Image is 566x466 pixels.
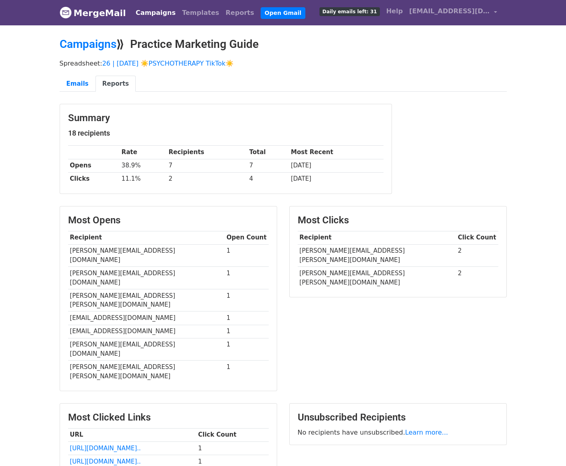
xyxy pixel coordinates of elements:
[222,5,257,21] a: Reports
[456,244,498,267] td: 2
[247,172,289,186] td: 4
[167,172,247,186] td: 2
[383,3,406,19] a: Help
[289,146,383,159] th: Most Recent
[68,412,269,423] h3: Most Clicked Links
[298,214,498,226] h3: Most Clicks
[70,445,141,452] a: [URL][DOMAIN_NAME]..
[298,267,456,289] td: [PERSON_NAME][EMAIL_ADDRESS][PERSON_NAME][DOMAIN_NAME]
[225,361,269,383] td: 1
[120,172,167,186] td: 11.1%
[526,427,566,466] iframe: Chat Widget
[406,3,500,22] a: [EMAIL_ADDRESS][DOMAIN_NAME]
[316,3,383,19] a: Daily emails left: 31
[120,159,167,172] td: 38.9%
[133,5,179,21] a: Campaigns
[68,172,120,186] th: Clicks
[225,325,269,338] td: 1
[196,428,269,441] th: Click Count
[68,231,225,244] th: Recipient
[225,338,269,361] td: 1
[196,441,269,455] td: 1
[68,214,269,226] h3: Most Opens
[298,244,456,267] td: [PERSON_NAME][EMAIL_ADDRESS][PERSON_NAME][DOMAIN_NAME]
[120,146,167,159] th: Rate
[409,6,490,16] span: [EMAIL_ADDRESS][DOMAIN_NAME]
[225,244,269,267] td: 1
[261,7,305,19] a: Open Gmail
[68,428,196,441] th: URL
[298,231,456,244] th: Recipient
[456,231,498,244] th: Click Count
[68,325,225,338] td: [EMAIL_ADDRESS][DOMAIN_NAME]
[247,159,289,172] td: 7
[456,267,498,289] td: 2
[68,267,225,289] td: [PERSON_NAME][EMAIL_ADDRESS][DOMAIN_NAME]
[68,338,225,361] td: [PERSON_NAME][EMAIL_ADDRESS][DOMAIN_NAME]
[405,429,448,436] a: Learn more...
[60,37,116,51] a: Campaigns
[179,5,222,21] a: Templates
[167,159,247,172] td: 7
[225,231,269,244] th: Open Count
[289,172,383,186] td: [DATE]
[225,267,269,289] td: 1
[68,244,225,267] td: [PERSON_NAME][EMAIL_ADDRESS][DOMAIN_NAME]
[102,60,234,67] a: 26 | [DATE] ☀️PSYCHOTHERAPY TikTok☀️
[60,59,507,68] p: Spreadsheet:
[60,6,72,19] img: MergeMail logo
[298,412,498,423] h3: Unsubscribed Recipients
[68,289,225,311] td: [PERSON_NAME][EMAIL_ADDRESS][PERSON_NAME][DOMAIN_NAME]
[68,112,384,124] h3: Summary
[60,37,507,51] h2: ⟫ Practice Marketing Guide
[68,361,225,383] td: [PERSON_NAME][EMAIL_ADDRESS][PERSON_NAME][DOMAIN_NAME]
[68,311,225,325] td: [EMAIL_ADDRESS][DOMAIN_NAME]
[247,146,289,159] th: Total
[70,458,141,465] a: [URL][DOMAIN_NAME]..
[68,159,120,172] th: Opens
[225,311,269,325] td: 1
[298,428,498,437] p: No recipients have unsubscribed.
[95,76,136,92] a: Reports
[60,4,126,21] a: MergeMail
[60,76,95,92] a: Emails
[289,159,383,172] td: [DATE]
[167,146,247,159] th: Recipients
[68,129,384,138] h5: 18 recipients
[225,289,269,311] td: 1
[319,7,379,16] span: Daily emails left: 31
